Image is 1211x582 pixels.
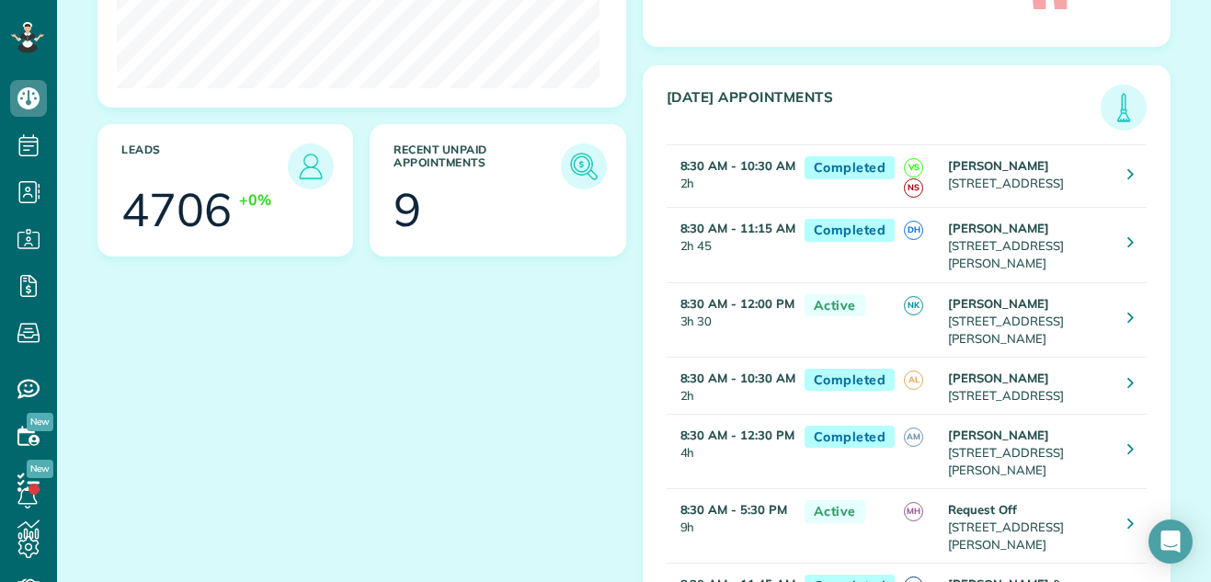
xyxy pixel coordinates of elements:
[943,208,1114,282] td: [STREET_ADDRESS][PERSON_NAME]
[680,428,794,442] strong: 8:30 AM - 12:30 PM
[948,296,1049,311] strong: [PERSON_NAME]
[680,221,795,235] strong: 8:30 AM - 11:15 AM
[27,460,53,478] span: New
[121,143,288,189] h3: Leads
[394,187,421,233] div: 9
[904,502,923,521] span: MH
[680,296,794,311] strong: 8:30 AM - 12:00 PM
[904,221,923,240] span: DH
[667,208,795,282] td: 2h 45
[948,158,1049,173] strong: [PERSON_NAME]
[680,158,795,173] strong: 8:30 AM - 10:30 AM
[904,371,923,390] span: AL
[948,221,1049,235] strong: [PERSON_NAME]
[27,413,53,431] span: New
[805,369,896,392] span: Completed
[805,219,896,242] span: Completed
[805,294,865,317] span: Active
[667,145,795,208] td: 2h
[394,143,560,189] h3: Recent unpaid appointments
[805,426,896,449] span: Completed
[943,282,1114,357] td: [STREET_ADDRESS][PERSON_NAME]
[667,357,795,414] td: 2h
[943,145,1114,208] td: [STREET_ADDRESS]
[948,371,1049,385] strong: [PERSON_NAME]
[948,502,1017,517] strong: Request Off
[805,500,865,523] span: Active
[943,489,1114,564] td: [STREET_ADDRESS][PERSON_NAME]
[948,428,1049,442] strong: [PERSON_NAME]
[1105,89,1142,126] img: icon_todays_appointments-901f7ab196bb0bea1936b74009e4eb5ffbc2d2711fa7634e0d609ed5ef32b18b.png
[680,371,795,385] strong: 8:30 AM - 10:30 AM
[667,282,795,357] td: 3h 30
[805,156,896,179] span: Completed
[239,189,271,211] div: +0%
[904,428,923,447] span: AM
[904,178,923,198] span: NS
[904,158,923,177] span: VS
[904,296,923,315] span: NK
[667,414,795,488] td: 4h
[667,489,795,564] td: 9h
[667,89,1102,131] h3: [DATE] Appointments
[566,148,602,185] img: icon_unpaid_appointments-47b8ce3997adf2238b356f14209ab4cced10bd1f174958f3ca8f1d0dd7fffeee.png
[943,414,1114,488] td: [STREET_ADDRESS][PERSON_NAME]
[121,187,232,233] div: 4706
[680,502,787,517] strong: 8:30 AM - 5:30 PM
[943,357,1114,414] td: [STREET_ADDRESS]
[1148,519,1193,564] div: Open Intercom Messenger
[292,148,329,185] img: icon_leads-1bed01f49abd5b7fead27621c3d59655bb73ed531f8eeb49469d10e621d6b896.png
